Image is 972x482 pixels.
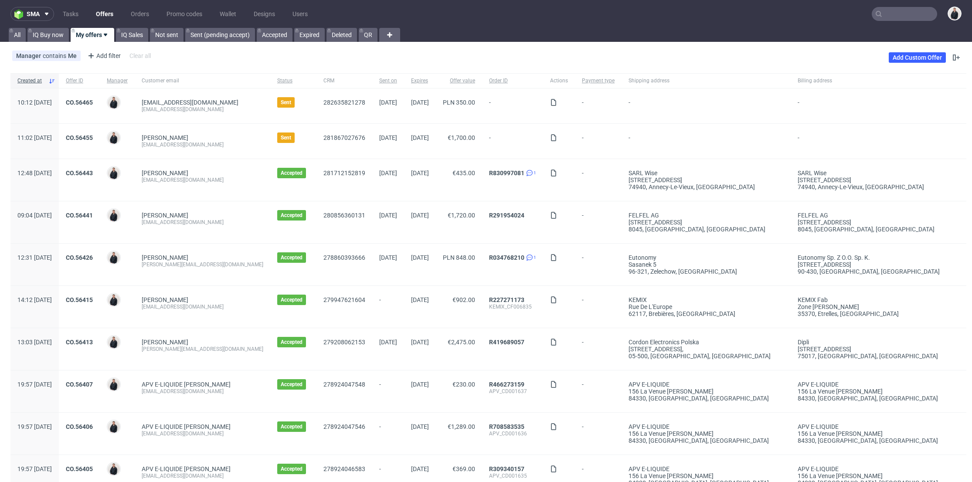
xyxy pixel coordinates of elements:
div: [EMAIL_ADDRESS][DOMAIN_NAME] [142,472,263,479]
div: APV_CD001635 [489,472,536,479]
span: 11:02 [DATE] [17,134,52,141]
div: [STREET_ADDRESS] [629,219,784,226]
span: - [582,134,615,148]
a: [PERSON_NAME] [142,339,188,346]
img: Adrian Margula [108,463,120,475]
div: Me [68,52,77,59]
div: 156 La Venue [PERSON_NAME] [798,388,945,395]
span: [DATE] [379,212,397,219]
div: Rue de l'Europe [629,303,784,310]
span: 19:57 [DATE] [17,423,52,430]
a: Expired [294,28,325,42]
span: [DATE] [411,296,429,303]
span: [DATE] [411,381,429,388]
div: zone [PERSON_NAME] [798,303,945,310]
img: Adrian Margula [108,421,120,433]
div: 156 La Venue [PERSON_NAME] [798,472,945,479]
div: Add filter [84,49,122,63]
span: - [798,99,945,113]
div: FELFEL AG [798,212,945,219]
span: €2,475.00 [448,339,475,346]
a: 1 [524,254,536,261]
span: 19:57 [DATE] [17,465,52,472]
span: Manager [107,77,128,85]
span: 12:48 [DATE] [17,170,52,177]
span: [DATE] [411,423,429,430]
div: [STREET_ADDRESS] [798,219,945,226]
span: [DATE] [411,134,429,141]
div: [STREET_ADDRESS] [798,261,945,268]
span: [DATE] [379,99,397,106]
span: 12:31 [DATE] [17,254,52,261]
span: [DATE] [411,465,429,472]
div: 84330, [GEOGRAPHIC_DATA] , [GEOGRAPHIC_DATA] [629,437,784,444]
span: - [379,381,397,402]
a: APV E-LIQUIDE [PERSON_NAME] [142,465,231,472]
span: [DATE] [379,134,397,141]
span: 1 [534,170,536,177]
a: Orders [126,7,154,21]
a: 278924047548 [323,381,365,388]
a: My offers [71,28,114,42]
div: Clear all [128,50,153,62]
a: R309340157 [489,465,524,472]
img: Adrian Margula [108,132,120,144]
span: [DATE] [379,254,397,261]
div: APV E-LIQUIDE [629,423,784,430]
span: Shipping address [629,77,784,85]
a: Deleted [326,28,357,42]
span: 10:12 [DATE] [17,99,52,106]
div: Eutonomy [629,254,784,261]
div: 75017, [GEOGRAPHIC_DATA] , [GEOGRAPHIC_DATA] [798,353,945,360]
span: Offer ID [66,77,93,85]
div: APV E-LIQUIDE [798,465,945,472]
span: €230.00 [452,381,475,388]
a: 281712152819 [323,170,365,177]
div: KEMIX Fab [798,296,945,303]
span: [DATE] [411,212,429,219]
div: [PERSON_NAME][EMAIL_ADDRESS][DOMAIN_NAME] [142,261,263,268]
span: €369.00 [452,465,475,472]
div: [STREET_ADDRESS] [798,177,945,183]
img: logo [14,9,27,19]
a: Add Custom Offer [889,52,946,63]
div: [EMAIL_ADDRESS][DOMAIN_NAME] [142,141,263,148]
a: 1 [524,170,536,177]
div: APV_CD001637 [489,388,536,395]
div: [EMAIL_ADDRESS][DOMAIN_NAME] [142,106,263,113]
div: 74940, Annecy-le-vieux , [GEOGRAPHIC_DATA] [629,183,784,190]
div: 156 La Venue [PERSON_NAME] [629,430,784,437]
img: Adrian Margula [108,167,120,179]
span: Actions [550,77,568,85]
a: [PERSON_NAME] [142,134,188,141]
div: 84330, [GEOGRAPHIC_DATA] , [GEOGRAPHIC_DATA] [798,437,945,444]
a: CO.56465 [66,99,93,106]
span: €902.00 [452,296,475,303]
span: - [582,170,615,190]
span: - [379,296,397,317]
span: Accepted [281,465,302,472]
span: Sent on [379,77,397,85]
span: [DATE] [411,170,429,177]
span: Offer value [443,77,475,85]
a: Promo codes [161,7,207,21]
span: Created at [17,77,45,85]
img: Adrian Margula [108,378,120,390]
img: Adrian Margula [108,251,120,264]
span: CRM [323,77,365,85]
a: 282635821278 [323,99,365,106]
a: R708583535 [489,423,524,430]
span: 19:57 [DATE] [17,381,52,388]
div: [EMAIL_ADDRESS][DOMAIN_NAME] [142,388,263,395]
span: €435.00 [452,170,475,177]
a: CO.56406 [66,423,93,430]
div: [STREET_ADDRESS] [629,177,784,183]
a: R419689057 [489,339,524,346]
span: - [582,423,615,444]
a: All [9,28,26,42]
img: Adrian Margula [108,209,120,221]
span: - [489,99,536,113]
span: Customer email [142,77,263,85]
div: KEMIX [629,296,784,303]
div: [STREET_ADDRESS] [798,346,945,353]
